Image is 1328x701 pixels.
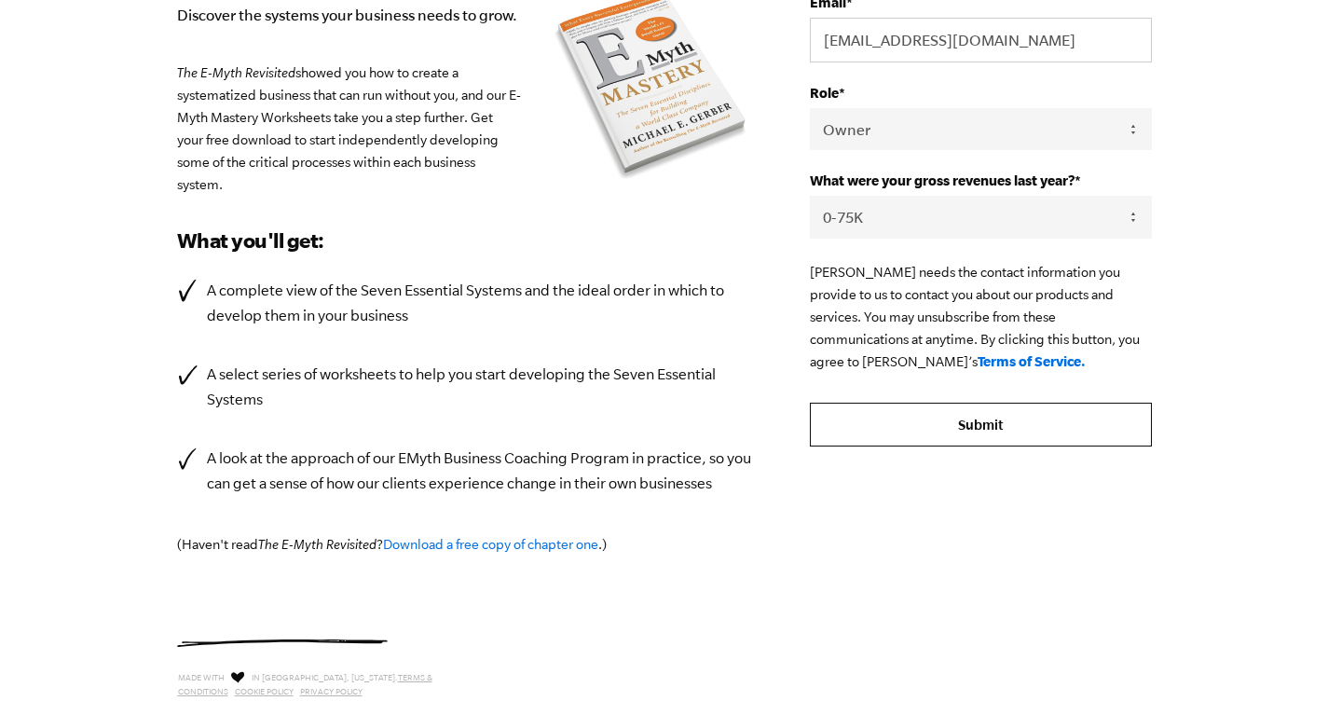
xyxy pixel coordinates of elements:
[207,446,755,496] p: A look at the approach of our EMyth Business Coaching Program in practice, so you can get a sense...
[231,671,244,683] img: Love
[300,687,363,696] a: Privacy Policy
[383,537,598,552] a: Download a free copy of chapter one
[207,362,755,412] p: A select series of worksheets to help you start developing the Seven Essential Systems
[177,226,755,255] h3: What you'll get:
[207,278,755,328] p: A complete view of the Seven Essential Systems and the ideal order in which to develop them in yo...
[978,353,1086,369] a: Terms of Service.
[810,261,1151,373] p: [PERSON_NAME] needs the contact information you provide to us to contact you about our products a...
[178,673,432,696] a: Terms & Conditions
[177,65,295,80] em: The E-Myth Revisited
[810,172,1075,188] span: What were your gross revenues last year?
[810,403,1151,447] input: Submit
[177,3,755,28] p: Discover the systems your business needs to grow.
[177,62,755,196] p: showed you how to create a systematized business that can run without you, and our E-Myth Mastery...
[1235,612,1328,701] iframe: Chat Widget
[258,537,376,552] em: The E-Myth Revisited
[235,687,294,696] a: Cookie Policy
[810,85,839,101] span: Role
[177,533,755,556] p: (Haven't read ? .)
